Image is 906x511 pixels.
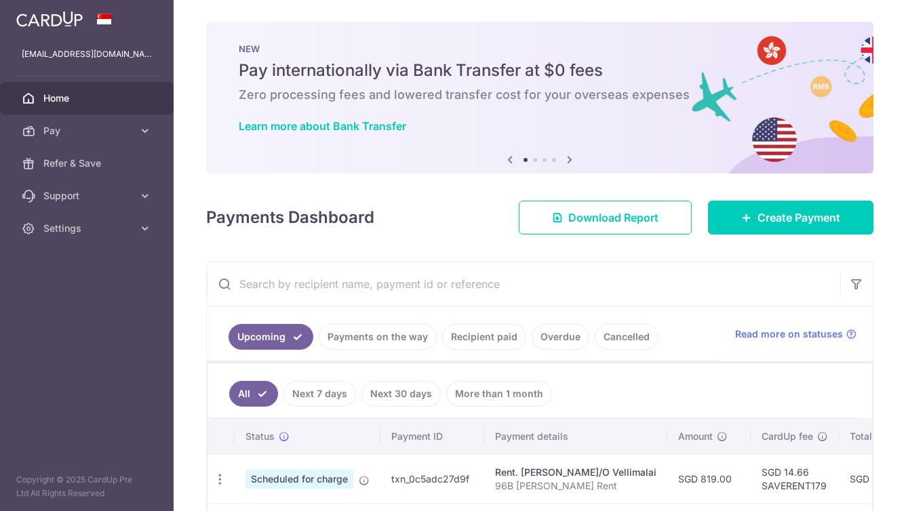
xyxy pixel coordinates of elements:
[229,324,313,350] a: Upcoming
[495,466,656,479] div: Rent. [PERSON_NAME]/O Vellimalai
[239,60,841,81] h5: Pay internationally via Bank Transfer at $0 fees
[319,324,437,350] a: Payments on the way
[43,157,133,170] span: Refer & Save
[495,479,656,493] p: 96B [PERSON_NAME] Rent
[678,430,713,443] span: Amount
[239,43,841,54] p: NEW
[380,419,484,454] th: Payment ID
[283,381,356,407] a: Next 7 days
[43,124,133,138] span: Pay
[568,209,658,226] span: Download Report
[229,381,278,407] a: All
[361,381,441,407] a: Next 30 days
[850,430,894,443] span: Total amt.
[207,262,840,306] input: Search by recipient name, payment id or reference
[16,11,83,27] img: CardUp
[245,470,353,489] span: Scheduled for charge
[532,324,589,350] a: Overdue
[206,22,873,173] img: Bank transfer banner
[735,327,856,341] a: Read more on statuses
[43,222,133,235] span: Settings
[245,430,275,443] span: Status
[595,324,658,350] a: Cancelled
[751,454,839,504] td: SGD 14.66 SAVERENT179
[239,119,406,133] a: Learn more about Bank Transfer
[22,47,152,61] p: [EMAIL_ADDRESS][DOMAIN_NAME]
[708,201,873,234] a: Create Payment
[757,209,840,226] span: Create Payment
[735,327,843,341] span: Read more on statuses
[43,189,133,203] span: Support
[667,454,751,504] td: SGD 819.00
[206,205,374,230] h4: Payments Dashboard
[43,91,133,105] span: Home
[380,454,484,504] td: txn_0c5adc27d9f
[519,201,692,234] a: Download Report
[442,324,526,350] a: Recipient paid
[484,419,667,454] th: Payment details
[446,381,552,407] a: More than 1 month
[762,430,813,443] span: CardUp fee
[239,87,841,103] h6: Zero processing fees and lowered transfer cost for your overseas expenses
